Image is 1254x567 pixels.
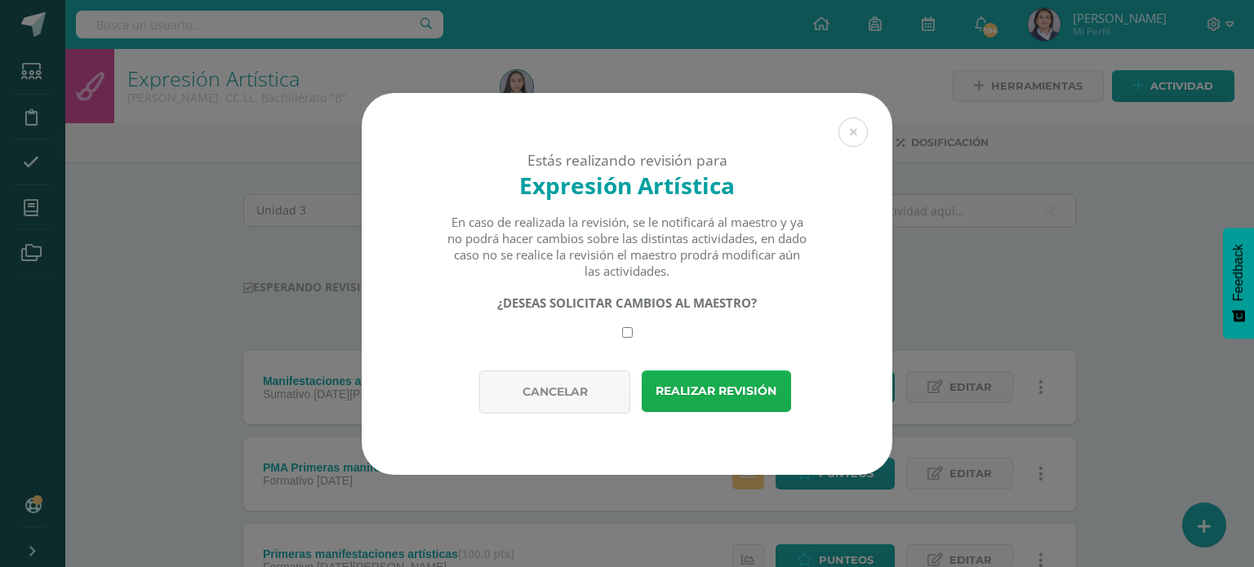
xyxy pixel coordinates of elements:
[1231,244,1246,301] span: Feedback
[447,214,808,279] div: En caso de realizada la revisión, se le notificará al maestro y ya no podrá hacer cambios sobre l...
[497,295,757,311] strong: ¿DESEAS SOLICITAR CAMBIOS AL MAESTRO?
[479,370,630,414] button: Cancelar
[838,117,868,147] button: Close (Esc)
[622,327,633,338] input: Require changes
[1223,228,1254,339] button: Feedback - Mostrar encuesta
[642,370,791,412] button: Realizar revisión
[519,170,735,201] strong: Expresión Artística
[390,150,864,170] div: Estás realizando revisión para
